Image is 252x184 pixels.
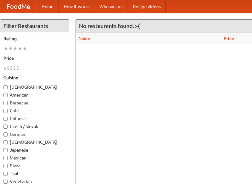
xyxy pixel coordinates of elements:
input: Mexican [3,156,8,160]
input: [DEMOGRAPHIC_DATA] [3,140,8,144]
input: Chinese [3,117,8,121]
label: American [3,92,66,98]
li: ★ [13,45,18,52]
li: ★ [8,45,13,52]
input: Cafe [3,109,8,113]
input: Japanese [3,148,8,152]
input: Vegetarian [3,180,8,184]
input: American [3,93,8,97]
a: How it works [59,0,94,13]
ng-pluralize: No restaurants found. :-( [79,23,140,29]
li: $ [3,64,7,71]
h4: Filter Restaurants [0,20,69,32]
li: $ [13,64,16,71]
label: German [3,131,66,137]
a: FoodMe [0,0,37,13]
input: Czech / Slovak [3,125,8,129]
input: [DEMOGRAPHIC_DATA] [3,85,8,89]
label: [DEMOGRAPHIC_DATA] [3,84,66,90]
li: ★ [18,45,22,52]
input: Barbecue [3,101,8,105]
a: Name [78,36,90,41]
label: [DEMOGRAPHIC_DATA] [3,139,66,145]
a: Price [224,36,234,41]
label: Mexican [3,155,66,161]
li: $ [7,64,10,71]
label: Pizza [3,163,66,169]
input: German [3,132,8,137]
a: Home [37,0,59,13]
li: $ [16,64,19,71]
label: Chinese [3,115,66,122]
input: Thai [3,172,8,176]
input: Pizza [3,164,8,168]
li: $ [10,64,13,71]
h5: Rating [3,36,66,42]
label: Barbecue [3,100,66,106]
h5: Price [3,55,66,61]
label: Czech / Slovak [3,123,66,130]
li: ★ [22,45,27,52]
a: Who we are [94,0,128,13]
h5: Cuisine [3,75,66,81]
label: Thai [3,170,66,177]
a: Recipe videos [128,0,166,13]
label: Japanese [3,147,66,153]
li: ★ [3,45,8,52]
label: Cafe [3,108,66,114]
